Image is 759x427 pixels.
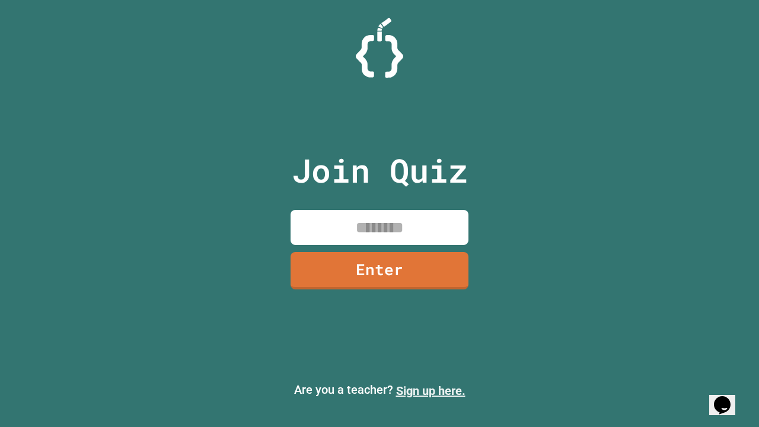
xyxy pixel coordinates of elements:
a: Enter [291,252,468,289]
p: Are you a teacher? [9,381,750,400]
iframe: chat widget [661,328,747,378]
a: Sign up here. [396,384,465,398]
p: Join Quiz [292,146,468,195]
iframe: chat widget [709,380,747,415]
img: Logo.svg [356,18,403,78]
